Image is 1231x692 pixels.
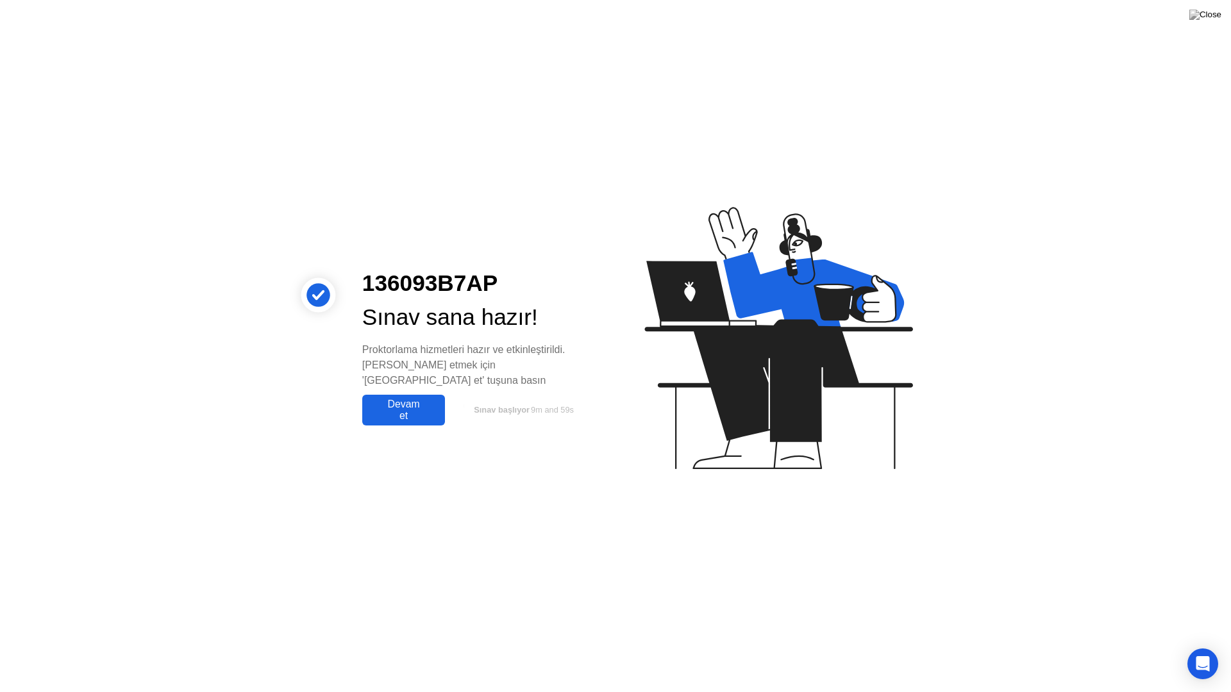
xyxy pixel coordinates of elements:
[362,342,595,388] div: Proktorlama hizmetleri hazır ve etkinleştirildi. [PERSON_NAME] etmek için '[GEOGRAPHIC_DATA] et' ...
[451,398,595,422] button: Sınav başlıyor9m and 59s
[362,267,595,301] div: 136093B7AP
[1189,10,1221,20] img: Close
[362,395,445,425] button: Devam et
[362,301,595,334] div: Sınav sana hazır!
[366,399,441,422] div: Devam et
[531,405,574,415] span: 9m and 59s
[1187,648,1218,679] div: Open Intercom Messenger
